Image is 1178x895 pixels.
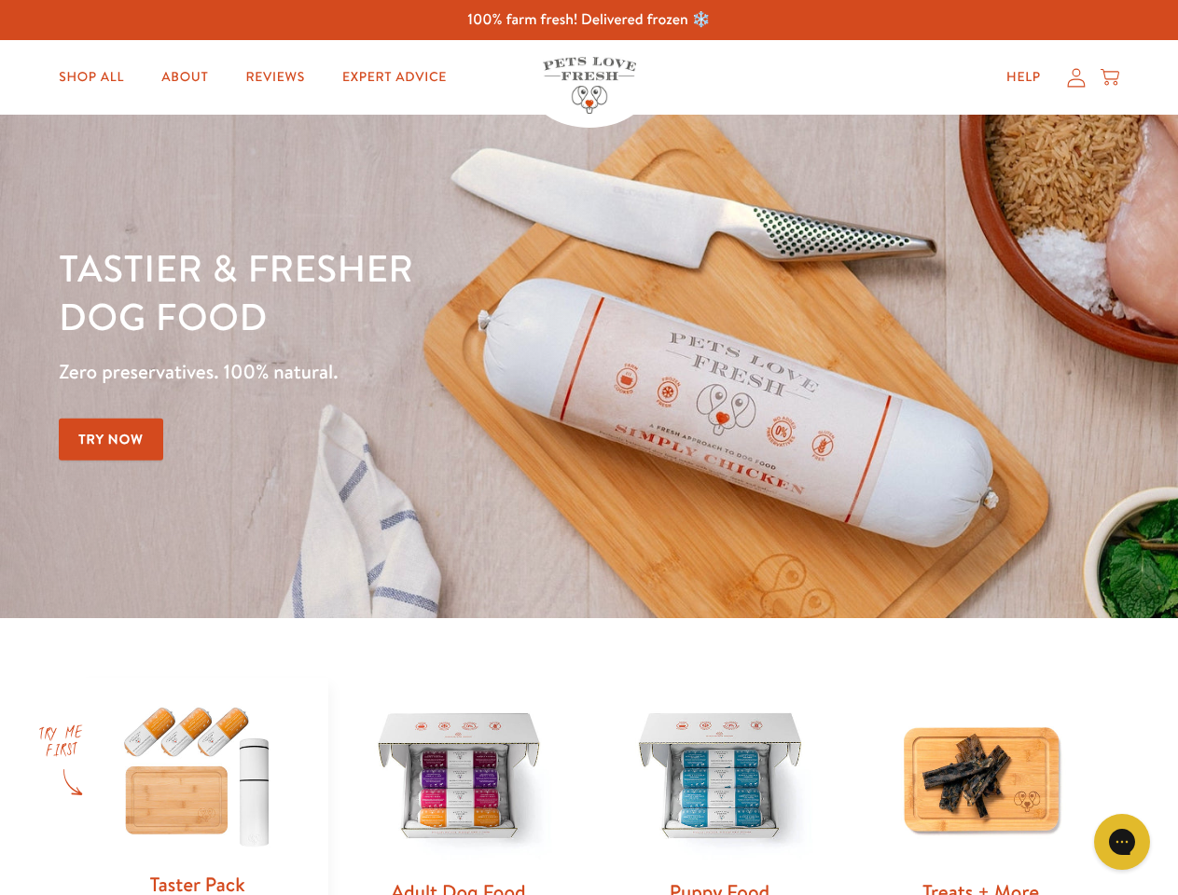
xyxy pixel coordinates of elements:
[327,59,462,96] a: Expert Advice
[543,57,636,114] img: Pets Love Fresh
[59,243,766,340] h1: Tastier & fresher dog food
[44,59,139,96] a: Shop All
[230,59,319,96] a: Reviews
[59,419,163,461] a: Try Now
[1085,807,1159,876] iframe: Gorgias live chat messenger
[991,59,1056,96] a: Help
[59,355,766,389] p: Zero preservatives. 100% natural.
[146,59,223,96] a: About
